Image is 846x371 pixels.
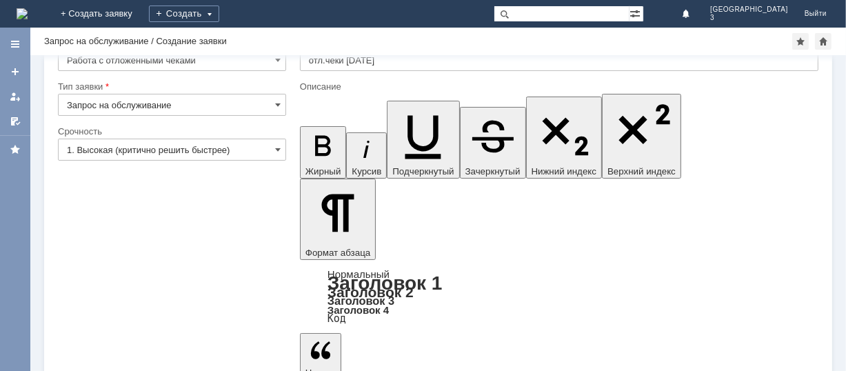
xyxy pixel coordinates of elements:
a: Мои заявки [4,86,26,108]
span: Верхний индекс [607,166,676,177]
div: Создать [149,6,219,22]
span: Курсив [352,166,381,177]
button: Нижний индекс [526,97,603,179]
button: Зачеркнутый [460,107,526,179]
span: Нижний индекс [532,166,597,177]
div: Тип заявки [58,82,283,91]
a: Код [328,312,346,325]
div: Описание [300,82,816,91]
a: Перейти на домашнюю страницу [17,8,28,19]
a: Заголовок 2 [328,284,414,300]
span: Расширенный поиск [630,6,643,19]
span: Зачеркнутый [465,166,521,177]
button: Жирный [300,126,347,179]
span: Формат абзаца [305,248,370,258]
div: Добавить в избранное [792,33,809,50]
span: [GEOGRAPHIC_DATA] [710,6,788,14]
span: 3 [710,14,788,22]
img: logo [17,8,28,19]
a: Мои согласования [4,110,26,132]
span: Подчеркнутый [392,166,454,177]
button: Верхний индекс [602,94,681,179]
a: Нормальный [328,268,390,280]
div: Формат абзаца [300,270,818,323]
a: Заголовок 1 [328,272,443,294]
button: Курсив [346,132,387,179]
div: Сделать домашней страницей [815,33,832,50]
div: Срочность [58,127,283,136]
a: Заголовок 3 [328,294,394,307]
button: Формат абзаца [300,179,376,260]
a: Заголовок 4 [328,304,389,316]
a: Создать заявку [4,61,26,83]
button: Подчеркнутый [387,101,459,179]
span: Жирный [305,166,341,177]
div: Здравствуйте.Удалите пожалуйста отл.чеки.Спасибо [6,6,201,28]
div: Запрос на обслуживание / Создание заявки [44,36,227,46]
